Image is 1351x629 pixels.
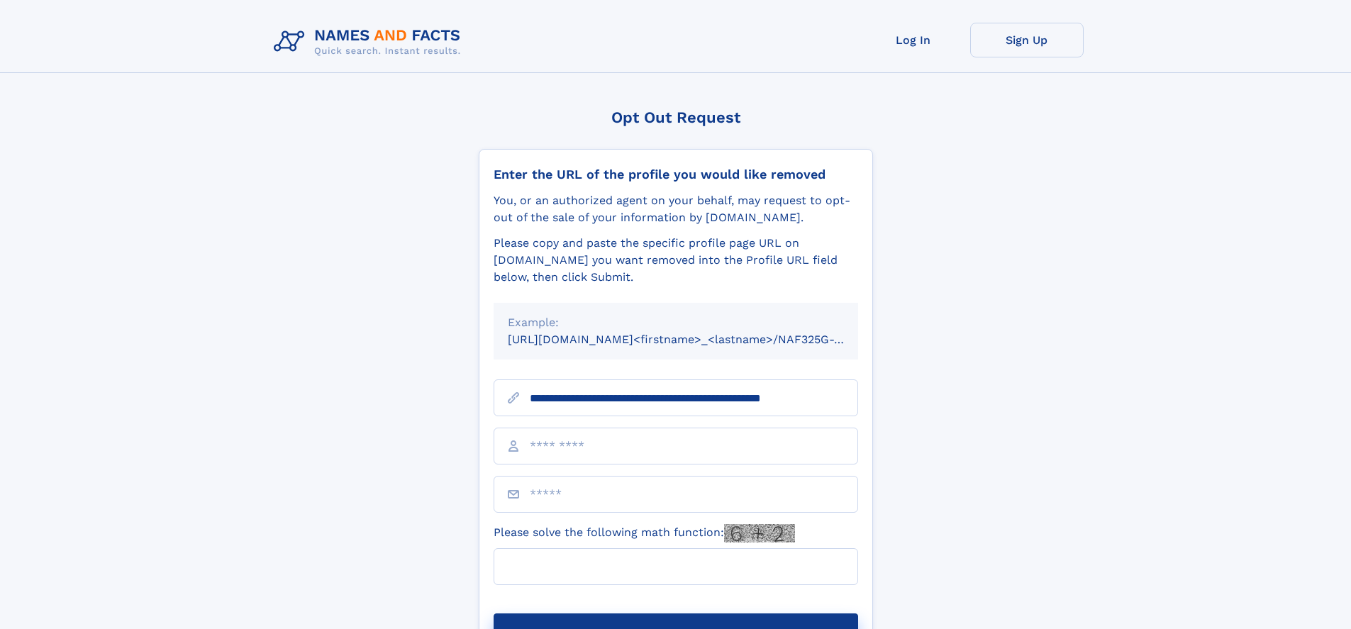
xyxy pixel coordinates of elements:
[494,524,795,542] label: Please solve the following math function:
[970,23,1084,57] a: Sign Up
[857,23,970,57] a: Log In
[508,314,844,331] div: Example:
[494,192,858,226] div: You, or an authorized agent on your behalf, may request to opt-out of the sale of your informatio...
[494,235,858,286] div: Please copy and paste the specific profile page URL on [DOMAIN_NAME] you want removed into the Pr...
[479,108,873,126] div: Opt Out Request
[268,23,472,61] img: Logo Names and Facts
[494,167,858,182] div: Enter the URL of the profile you would like removed
[508,333,885,346] small: [URL][DOMAIN_NAME]<firstname>_<lastname>/NAF325G-xxxxxxxx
